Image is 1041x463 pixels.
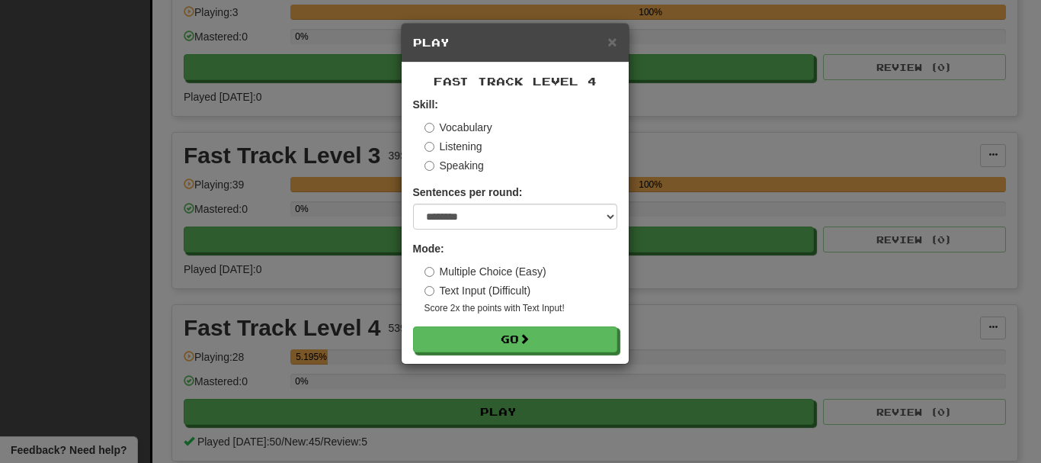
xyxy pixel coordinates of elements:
[424,120,492,135] label: Vocabulary
[434,75,597,88] span: Fast Track Level 4
[413,243,444,255] strong: Mode:
[424,286,434,296] input: Text Input (Difficult)
[424,264,546,279] label: Multiple Choice (Easy)
[424,283,531,298] label: Text Input (Difficult)
[413,326,617,352] button: Go
[424,267,434,277] input: Multiple Choice (Easy)
[413,35,617,50] h5: Play
[413,98,438,111] strong: Skill:
[607,34,617,50] button: Close
[424,142,434,152] input: Listening
[424,158,484,173] label: Speaking
[607,33,617,50] span: ×
[424,123,434,133] input: Vocabulary
[424,139,482,154] label: Listening
[413,185,523,200] label: Sentences per round:
[424,302,617,315] small: Score 2x the points with Text Input !
[424,161,434,171] input: Speaking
